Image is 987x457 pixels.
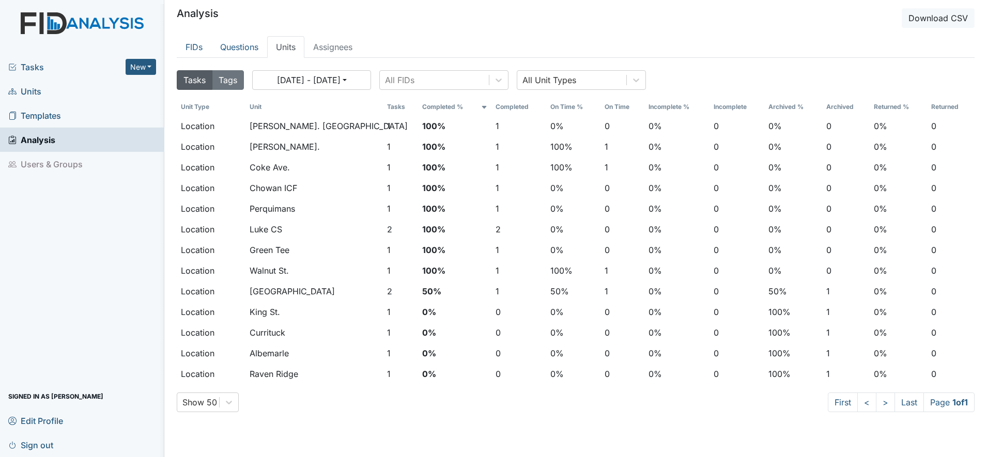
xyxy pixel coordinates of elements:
[546,302,600,322] td: 0%
[418,157,491,178] td: 100%
[418,322,491,343] td: 0%
[644,98,710,116] th: Toggle SortBy
[496,306,501,318] span: 0
[8,61,126,73] a: Tasks
[644,136,710,157] td: 0%
[605,202,610,215] span: 0
[181,307,214,317] span: Location
[714,326,719,339] span: 0
[181,245,214,255] span: Location
[826,368,830,380] button: 1
[931,264,936,277] span: 0
[714,244,719,256] span: 0
[931,223,936,235] span: 0
[923,392,975,412] span: Page
[267,36,304,58] a: Units
[714,368,719,380] span: 0
[387,264,391,277] button: 1
[496,223,501,235] button: 2
[644,343,710,364] td: 0%
[496,161,499,174] button: 1
[8,83,41,99] span: Units
[644,116,710,136] td: 0%
[546,157,600,178] td: 100%
[211,36,267,58] a: Questions
[952,397,968,407] strong: 1 of 1
[546,322,600,343] td: 0%
[546,98,600,116] th: Toggle SortBy
[764,343,822,364] td: 100%
[496,120,499,132] button: 1
[931,347,936,359] span: 0
[605,223,610,235] span: 0
[931,244,936,256] span: 0
[546,116,600,136] td: 0%
[418,198,491,219] td: 100%
[870,157,928,178] td: 0%
[605,368,610,380] span: 0
[496,264,499,277] button: 1
[764,116,822,136] td: 0%
[387,347,391,359] button: 1
[764,281,822,302] td: 50%
[177,70,212,90] button: Tasks
[870,178,928,198] td: 0%
[546,281,600,302] td: 50%
[714,347,719,359] span: 0
[826,140,831,153] span: 0
[870,240,928,260] td: 0%
[385,74,414,86] div: All FIDs
[496,244,499,256] button: 1
[387,202,391,215] button: 1
[546,198,600,219] td: 0%
[181,162,214,172] span: Location
[931,306,936,318] span: 0
[644,281,710,302] td: 0%
[496,368,501,380] span: 0
[387,368,391,380] button: 1
[418,219,491,240] td: 100%
[418,240,491,260] td: 100%
[931,326,936,339] span: 0
[250,265,289,276] span: Walnut St.
[250,286,335,296] span: [GEOGRAPHIC_DATA]
[826,285,830,297] button: 1
[870,198,928,219] td: 0%
[496,202,499,215] button: 1
[387,161,391,174] button: 1
[177,98,245,116] th: Toggle SortBy
[826,326,830,339] button: 1
[644,198,710,219] td: 0%
[927,98,975,116] th: Toggle SortBy
[250,348,289,358] span: Albemarle
[126,59,157,75] button: New
[870,364,928,384] td: 0%
[250,121,408,131] span: [PERSON_NAME]. [GEOGRAPHIC_DATA]
[870,260,928,281] td: 0%
[764,178,822,198] td: 0%
[181,224,214,234] span: Location
[546,178,600,198] td: 0%
[181,327,214,338] span: Location
[931,182,936,194] span: 0
[828,392,975,412] nav: task-pagination
[8,132,55,148] span: Analysis
[605,285,608,297] button: 1
[870,281,928,302] td: 0%
[177,36,211,58] a: FIDs
[826,120,831,132] span: 0
[546,219,600,240] td: 0%
[764,157,822,178] td: 0%
[931,202,936,215] span: 0
[387,285,392,297] button: 2
[870,302,928,322] td: 0%
[605,326,610,339] span: 0
[181,286,214,296] span: Location
[931,161,936,174] span: 0
[764,240,822,260] td: 0%
[764,302,822,322] td: 100%
[418,116,491,136] td: 100%
[181,203,214,214] span: Location
[605,244,610,256] span: 0
[181,141,214,152] span: Location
